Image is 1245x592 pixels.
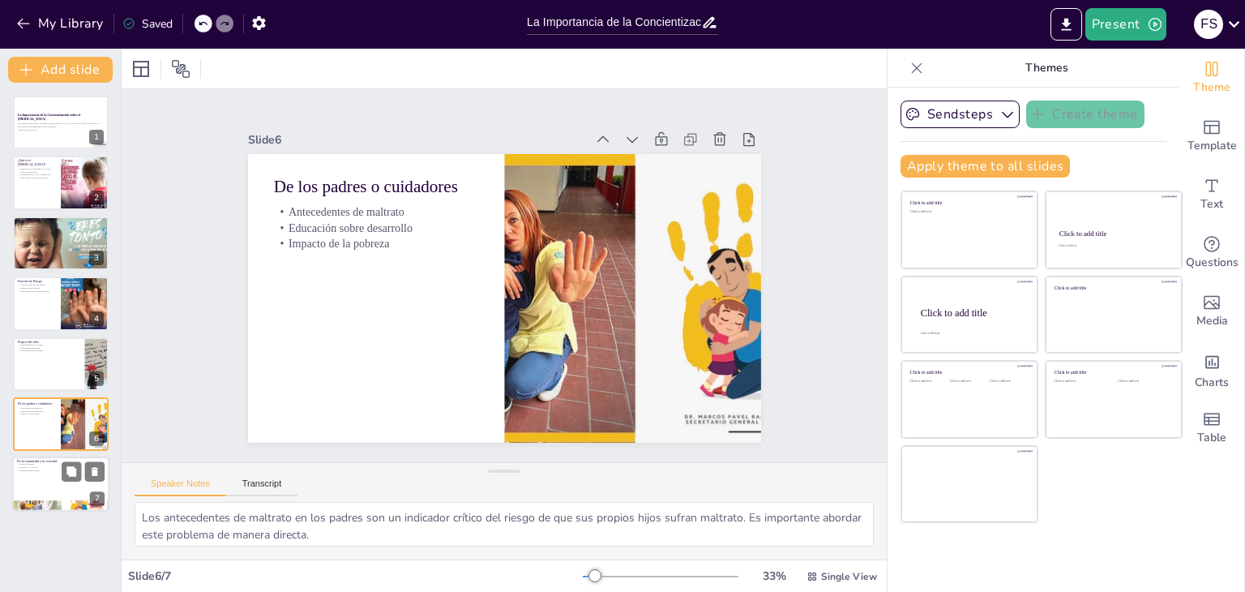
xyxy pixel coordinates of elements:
div: Click to add text [990,380,1026,384]
p: Interacción de factores [18,287,56,290]
p: Antecedentes de maltrato [18,406,56,410]
div: 3 [13,217,109,270]
p: Antecedentes de maltrato [561,163,724,312]
div: 5 [13,337,109,391]
textarea: Los antecedentes de maltrato en los padres son un indicador crítico del riesgo de que sus propios... [135,502,874,547]
p: Consecuencias a corto y largo plazo [18,173,56,176]
p: Factores de Riesgo [18,279,56,284]
div: Click to add text [910,210,1026,214]
div: Click to add text [950,380,986,384]
p: Tipos de agresiones [18,170,56,174]
div: 7 [12,457,109,513]
p: Importancia de la identificación [18,176,56,179]
div: F S [1194,10,1223,39]
span: Questions [1186,254,1239,272]
span: Position [171,59,190,79]
button: Sendsteps [901,101,1020,128]
button: Delete Slide [85,462,105,482]
div: Layout [128,56,154,82]
span: Charts [1195,374,1229,392]
button: Speaker Notes [135,478,226,496]
div: Click to add title [910,200,1026,206]
div: 1 [89,130,104,144]
div: Click to add title [1055,285,1170,290]
p: Impacto de la pobreza [539,139,702,288]
p: Propios del niño [18,339,80,344]
strong: La Importancia de la Concientización sobre el [MEDICAL_DATA] [18,113,80,121]
div: 33 % [755,568,794,584]
div: 6 [13,397,109,451]
div: Add images, graphics, shapes or video [1179,282,1244,341]
div: 4 [89,311,104,326]
div: Add ready made slides [1179,107,1244,165]
div: Slide 6 [529,199,790,437]
div: 3 [89,251,104,265]
span: Media [1196,312,1228,330]
button: Present [1085,8,1166,41]
div: Slide 6 / 7 [128,568,583,584]
div: Click to add text [1055,380,1106,384]
p: Impacto de la pobreza [18,413,56,416]
p: [MEDICAL_DATA] [17,466,105,470]
p: ¿Qué es el [MEDICAL_DATA]? [18,157,56,166]
button: Duplicate Slide [62,462,81,482]
span: Single View [821,570,877,583]
p: Ruptura familiar [17,463,105,466]
span: Text [1200,195,1223,213]
div: Click to add title [1055,370,1170,375]
p: Expectativas de los padres [18,349,80,352]
p: Necesidades especiales [18,346,80,350]
p: De los padres o cuidadores [575,178,743,333]
div: Click to add text [910,380,947,384]
div: Click to add text [1118,380,1169,384]
div: 4 [13,277,109,330]
p: Esta presentación aborda la definición del [MEDICAL_DATA], sus tipos, factores de riesgo y la nec... [18,122,104,128]
p: Vulnerabilidad de la edad [18,343,80,346]
div: Add a table [1179,399,1244,457]
div: Click to add body [921,332,1023,335]
p: De la comunidad y la sociedad [17,459,105,464]
span: Template [1187,137,1237,155]
p: Efectos en el desarrollo [18,225,104,229]
p: Niveles de factores de riesgo [18,284,56,287]
div: Get real-time input from your audience [1179,224,1244,282]
div: 7 [90,492,105,507]
p: Generated with [URL] [18,128,104,131]
p: Educación sobre desarrollo [18,410,56,413]
button: Apply theme to all slides [901,155,1070,178]
p: Tipos de Maltrato [18,219,104,224]
div: 5 [89,371,104,386]
button: Export to PowerPoint [1050,8,1082,41]
div: Saved [122,16,173,32]
span: Theme [1193,79,1230,97]
button: Create theme [1026,101,1144,128]
div: 6 [89,431,104,446]
div: Click to add text [1059,245,1166,248]
p: Importancia de la concientización [18,290,56,293]
span: Table [1197,429,1226,447]
div: Click to add title [921,307,1025,318]
button: Transcript [226,478,298,496]
p: Clasificación del maltrato [18,222,104,225]
div: Click to add title [910,370,1026,375]
button: Add slide [8,57,113,83]
p: Educación sobre desarrollo [550,151,713,300]
p: De los padres o cuidadores [18,401,56,406]
div: Change the overall theme [1179,49,1244,107]
div: Add text boxes [1179,165,1244,224]
div: Add charts and graphs [1179,341,1244,399]
button: My Library [12,11,110,36]
p: Necesidad de intervención [18,229,104,232]
p: Themes [930,49,1163,88]
p: Definición del [MEDICAL_DATA] [18,167,56,170]
div: 1 [13,96,109,149]
div: 2 [13,156,109,209]
div: Click to add title [1059,230,1167,238]
input: Insert title [527,11,701,34]
button: F S [1194,8,1223,41]
div: 2 [89,191,104,205]
p: Desigualdades sociales [17,470,105,473]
